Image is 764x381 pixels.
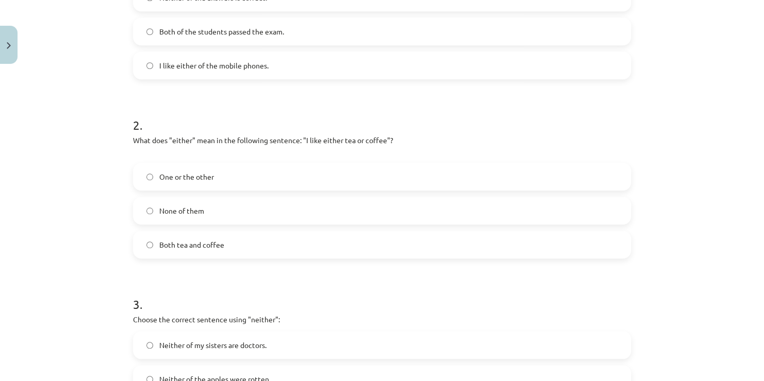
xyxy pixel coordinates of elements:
span: None of them [159,205,204,216]
input: Both tea and coffee [146,241,153,248]
span: I like either of the mobile phones. [159,60,269,71]
input: Neither of my sisters are doctors. [146,342,153,349]
span: Both of the students passed the exam. [159,26,284,37]
span: Both tea and coffee [159,239,224,250]
h1: 2 . [133,100,631,132]
input: I like either of the mobile phones. [146,62,153,69]
input: Both of the students passed the exam. [146,28,153,35]
input: None of them [146,207,153,214]
p: What does "either" mean in the following sentence: "I like either tea or coffee"? [133,135,631,157]
span: Neither of my sisters are doctors. [159,340,267,351]
img: icon-close-lesson-0947bae3869378f0d4975bcd49f059093ad1ed9edebbc8119c70593378902aed.svg [7,42,11,49]
input: One or the other [146,174,153,180]
span: One or the other [159,171,214,182]
p: Choose the correct sentence using "neither": [133,314,631,325]
h1: 3 . [133,279,631,311]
